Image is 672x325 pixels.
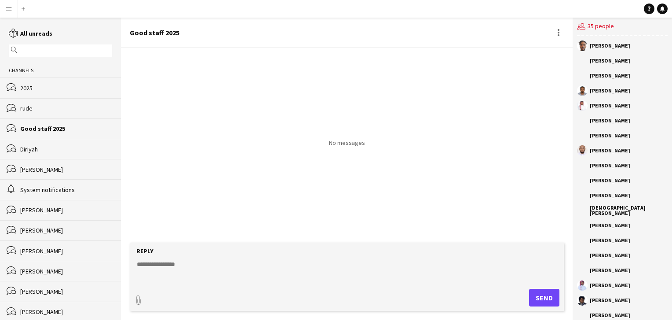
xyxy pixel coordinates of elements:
[20,288,112,295] div: [PERSON_NAME]
[20,226,112,234] div: [PERSON_NAME]
[590,238,630,243] div: [PERSON_NAME]
[590,103,630,108] div: [PERSON_NAME]
[130,29,179,37] div: Good staff 2025
[20,308,112,316] div: [PERSON_NAME]
[136,247,153,255] label: Reply
[20,84,112,92] div: 2025
[590,268,630,273] div: [PERSON_NAME]
[529,289,559,307] button: Send
[590,298,630,303] div: [PERSON_NAME]
[590,118,630,123] div: [PERSON_NAME]
[590,133,630,138] div: [PERSON_NAME]
[590,253,630,258] div: [PERSON_NAME]
[590,148,630,153] div: [PERSON_NAME]
[590,178,630,183] div: [PERSON_NAME]
[20,206,112,214] div: [PERSON_NAME]
[20,125,112,133] div: Good staff 2025
[577,18,668,36] div: 35 people
[20,166,112,174] div: [PERSON_NAME]
[590,58,630,63] div: [PERSON_NAME]
[9,30,52,37] a: All unreads
[20,247,112,255] div: [PERSON_NAME]
[20,186,112,194] div: System notifications
[20,104,112,112] div: rude
[590,163,630,168] div: [PERSON_NAME]
[20,145,112,153] div: Diriyah
[590,43,630,48] div: [PERSON_NAME]
[329,139,365,147] p: No messages
[590,283,630,288] div: [PERSON_NAME]
[590,193,630,198] div: [PERSON_NAME]
[590,205,668,216] div: [DEMOGRAPHIC_DATA][PERSON_NAME]
[590,73,630,78] div: [PERSON_NAME]
[590,313,630,318] div: [PERSON_NAME]
[20,267,112,275] div: [PERSON_NAME]
[590,223,630,228] div: [PERSON_NAME]
[590,88,630,93] div: [PERSON_NAME]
